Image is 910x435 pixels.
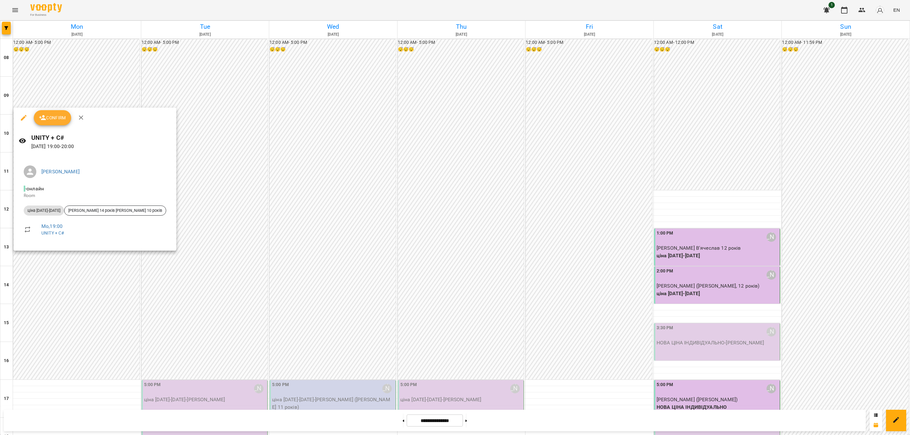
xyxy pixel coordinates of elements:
button: Confirm [34,110,71,125]
span: [PERSON_NAME] 14 років [PERSON_NAME] 10 років [64,208,166,213]
span: Confirm [39,114,66,122]
a: UNITY + C# [41,230,64,235]
span: - онлайн [24,186,45,192]
a: Mo , 19:00 [41,223,63,229]
div: [PERSON_NAME] 14 років [PERSON_NAME] 10 років [64,206,166,216]
p: [DATE] 19:00 - 20:00 [31,143,171,150]
p: Room [24,193,166,199]
a: [PERSON_NAME] [41,169,80,175]
h6: UNITY + C# [31,133,171,143]
span: ціна [DATE]-[DATE] [24,208,64,213]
